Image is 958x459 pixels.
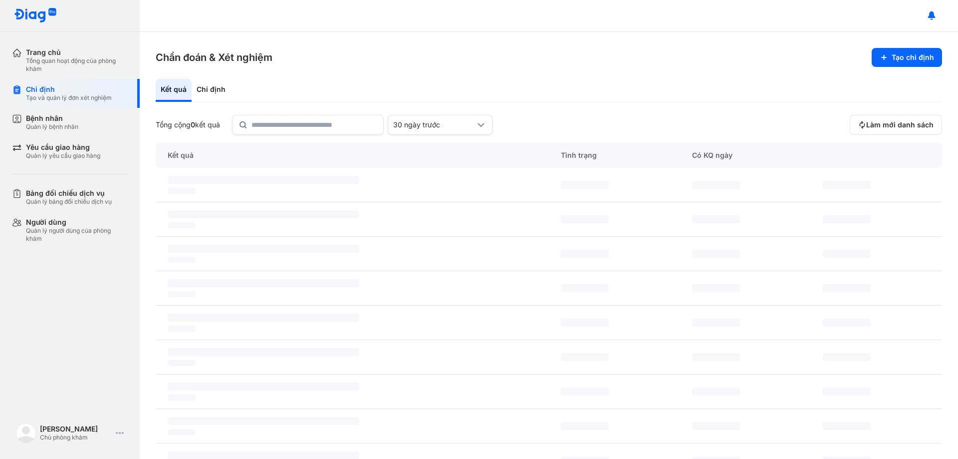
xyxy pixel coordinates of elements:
span: ‌ [561,319,609,327]
div: Tình trạng [549,143,680,168]
span: ‌ [168,326,196,332]
span: ‌ [561,215,609,223]
span: ‌ [168,360,196,366]
span: ‌ [692,319,740,327]
span: ‌ [692,422,740,430]
span: ‌ [168,222,196,228]
span: ‌ [692,388,740,396]
span: ‌ [168,429,196,435]
span: ‌ [168,348,359,356]
span: ‌ [823,215,871,223]
span: ‌ [692,284,740,292]
div: Quản lý yêu cầu giao hàng [26,152,100,160]
div: Có KQ ngày [680,143,811,168]
span: Làm mới danh sách [866,120,934,129]
div: Chỉ định [192,79,231,102]
div: Kết quả [156,79,192,102]
button: Tạo chỉ định [872,48,942,67]
span: ‌ [168,210,359,218]
span: ‌ [692,353,740,361]
h3: Chẩn đoán & Xét nghiệm [156,50,272,64]
span: ‌ [168,279,359,287]
span: ‌ [168,395,196,401]
span: ‌ [823,388,871,396]
div: [PERSON_NAME] [40,425,112,434]
span: ‌ [561,422,609,430]
img: logo [16,423,36,443]
div: Bệnh nhân [26,114,78,123]
span: ‌ [168,291,196,297]
div: Quản lý bệnh nhân [26,123,78,131]
div: Người dùng [26,218,128,227]
span: ‌ [692,215,740,223]
span: ‌ [168,245,359,253]
div: Tạo và quản lý đơn xét nghiệm [26,94,112,102]
img: logo [14,8,57,23]
span: ‌ [823,353,871,361]
span: ‌ [168,314,359,322]
span: ‌ [823,181,871,189]
span: ‌ [561,284,609,292]
span: ‌ [561,181,609,189]
div: Trang chủ [26,48,128,57]
span: ‌ [823,319,871,327]
div: Chủ phòng khám [40,434,112,442]
span: ‌ [168,383,359,391]
div: Kết quả [156,143,549,168]
span: ‌ [823,422,871,430]
div: Tổng quan hoạt động của phòng khám [26,57,128,73]
div: Bảng đối chiếu dịch vụ [26,189,112,198]
div: 30 ngày trước [393,120,475,129]
span: 0 [191,120,195,129]
span: ‌ [692,181,740,189]
div: Chỉ định [26,85,112,94]
span: ‌ [823,284,871,292]
span: ‌ [561,353,609,361]
span: ‌ [168,257,196,263]
div: Quản lý người dùng của phòng khám [26,227,128,243]
span: ‌ [561,388,609,396]
span: ‌ [168,188,196,194]
span: ‌ [823,250,871,258]
div: Tổng cộng kết quả [156,120,220,129]
span: ‌ [561,250,609,258]
div: Yêu cầu giao hàng [26,143,100,152]
span: ‌ [168,176,359,184]
span: ‌ [692,250,740,258]
span: ‌ [168,417,359,425]
div: Quản lý bảng đối chiếu dịch vụ [26,198,112,206]
button: Làm mới danh sách [850,115,942,135]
